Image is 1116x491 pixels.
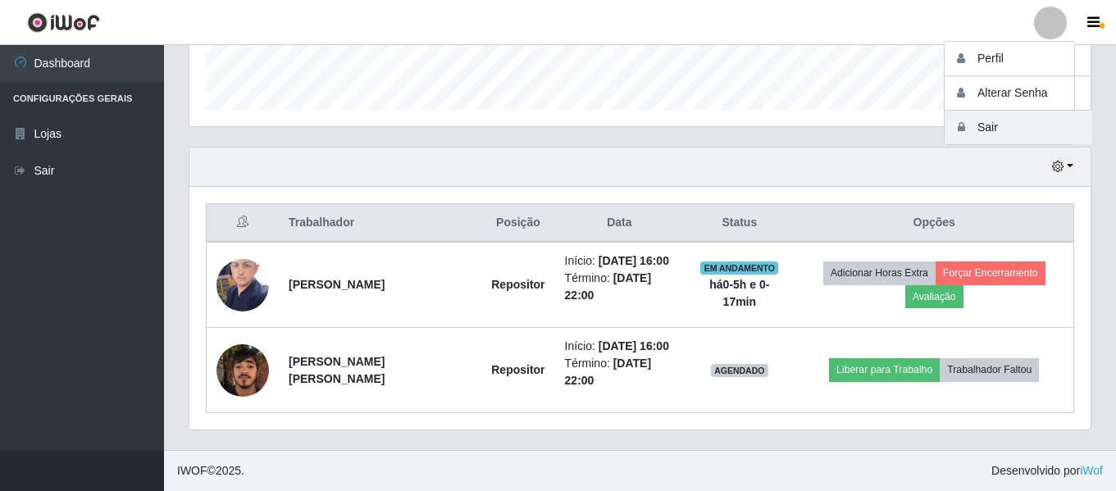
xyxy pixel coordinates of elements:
[905,285,963,308] button: Avaliação
[565,270,675,304] li: Término:
[289,355,385,385] strong: [PERSON_NAME] [PERSON_NAME]
[829,358,940,381] button: Liberar para Trabalho
[491,363,544,376] strong: Repositor
[599,254,669,267] time: [DATE] 16:00
[565,338,675,355] li: Início:
[709,278,769,308] strong: há 0-5 h e 0-17 min
[711,364,768,377] span: AGENDADO
[565,252,675,270] li: Início:
[565,355,675,389] li: Término:
[555,204,685,243] th: Data
[177,462,244,480] span: © 2025 .
[491,278,544,291] strong: Repositor
[936,261,1045,284] button: Forçar Encerramento
[177,464,207,477] span: IWOF
[945,76,1092,111] button: Alterar Senha
[700,261,778,275] span: EM ANDAMENTO
[684,204,795,243] th: Status
[27,12,100,33] img: CoreUI Logo
[795,204,1073,243] th: Opções
[823,261,936,284] button: Adicionar Horas Extra
[945,42,1092,76] button: Perfil
[279,204,481,243] th: Trabalhador
[289,278,385,291] strong: [PERSON_NAME]
[945,111,1092,144] button: Sair
[991,462,1103,480] span: Desenvolvido por
[940,358,1039,381] button: Trabalhador Faltou
[599,339,669,352] time: [DATE] 16:00
[481,204,554,243] th: Posição
[1080,464,1103,477] a: iWof
[216,335,269,405] img: 1750954227497.jpeg
[216,250,269,320] img: 1672860829708.jpeg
